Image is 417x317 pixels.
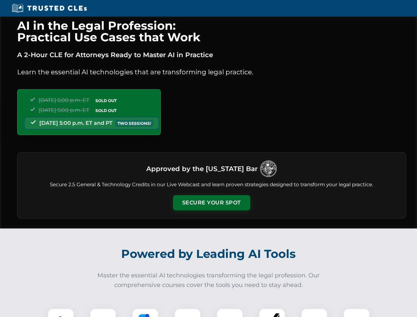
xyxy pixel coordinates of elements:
h3: Approved by the [US_STATE] Bar [146,163,258,175]
span: [DATE] 5:00 p.m. ET [39,107,89,113]
img: Trusted CLEs [10,3,89,13]
img: Logo [260,160,277,177]
button: Secure Your Spot [173,195,250,210]
span: SOLD OUT [93,107,119,114]
p: Master the essential AI technologies transforming the legal profession. Our comprehensive courses... [93,271,324,290]
span: SOLD OUT [93,97,119,104]
h2: Powered by Leading AI Tools [26,242,392,265]
p: A 2-Hour CLE for Attorneys Ready to Master AI in Practice [17,50,406,60]
h1: AI in the Legal Profession: Practical Use Cases that Work [17,20,406,43]
span: [DATE] 5:00 p.m. ET [39,97,89,103]
p: Secure 2.5 General & Technology Credits in our Live Webcast and learn proven strategies designed ... [25,181,398,189]
p: Learn the essential AI technologies that are transforming legal practice. [17,67,406,77]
